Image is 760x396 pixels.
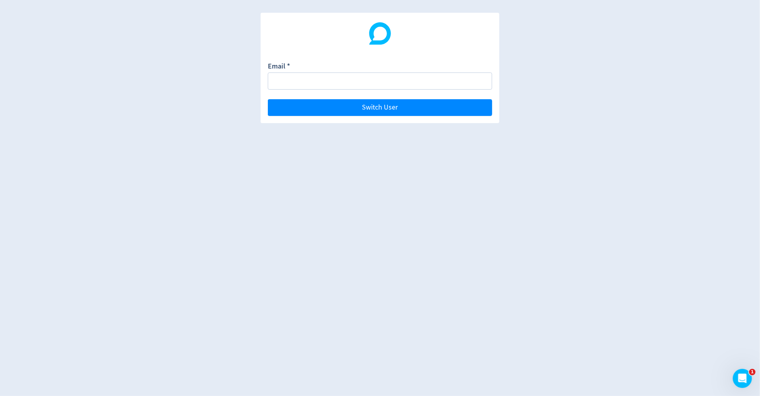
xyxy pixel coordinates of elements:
button: Switch User [268,99,492,116]
span: 1 [749,369,756,375]
img: Digivizer Logo [369,22,391,45]
label: Email * [268,61,290,73]
iframe: Intercom live chat [733,369,752,388]
span: Switch User [362,104,398,111]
